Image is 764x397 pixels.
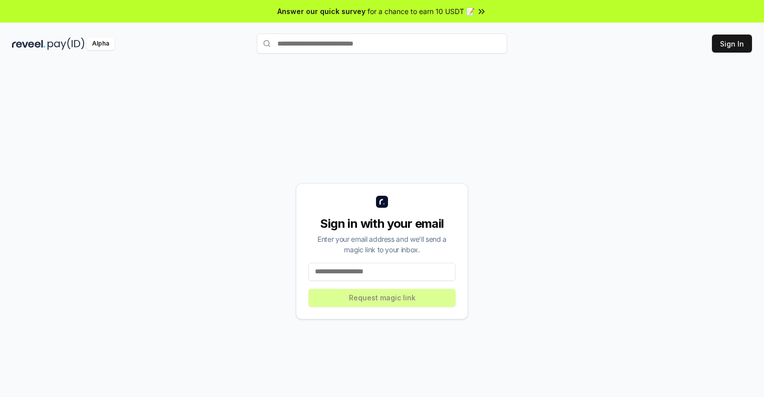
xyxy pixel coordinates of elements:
[308,216,456,232] div: Sign in with your email
[367,6,475,17] span: for a chance to earn 10 USDT 📝
[712,35,752,53] button: Sign In
[277,6,365,17] span: Answer our quick survey
[12,38,46,50] img: reveel_dark
[87,38,115,50] div: Alpha
[376,196,388,208] img: logo_small
[308,234,456,255] div: Enter your email address and we’ll send a magic link to your inbox.
[48,38,85,50] img: pay_id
